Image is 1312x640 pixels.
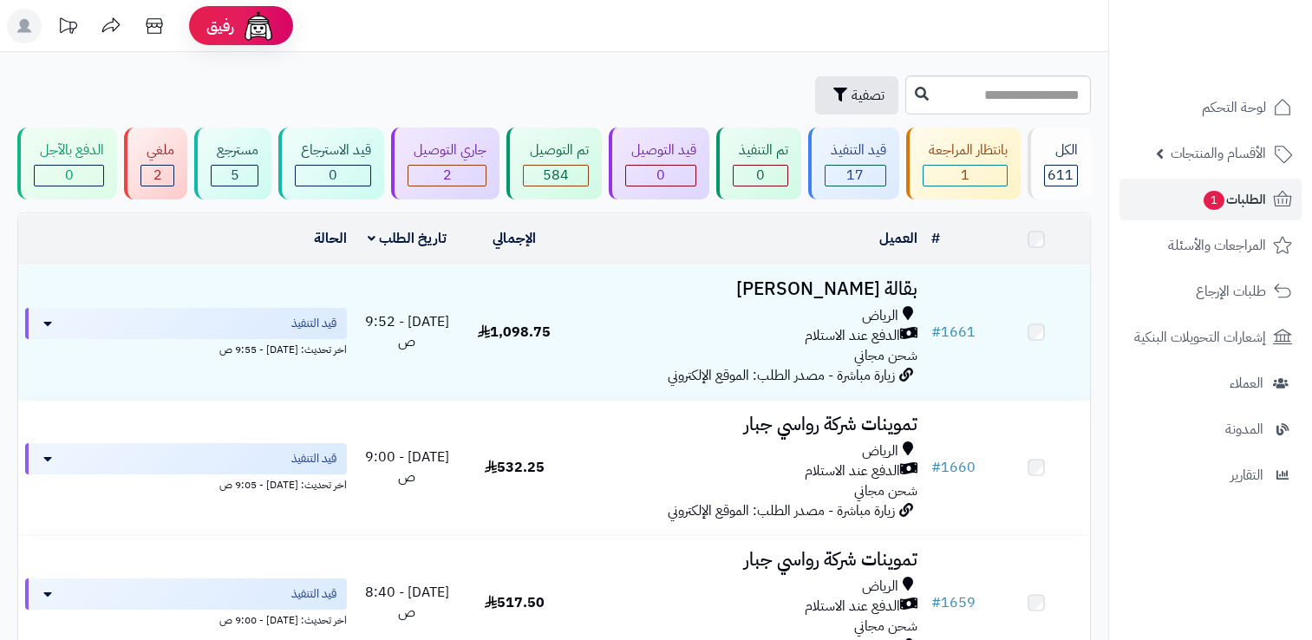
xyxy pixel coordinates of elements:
[206,16,234,36] span: رفيق
[408,140,486,160] div: جاري التوصيل
[1171,141,1266,166] span: الأقسام والمنتجات
[65,165,74,186] span: 0
[1119,179,1302,220] a: الطلبات1
[1044,140,1078,160] div: الكل
[365,582,449,623] span: [DATE] - 8:40 ص
[14,127,121,199] a: الدفع بالآجل 0
[879,228,917,249] a: العميل
[368,228,447,249] a: تاريخ الطلب
[575,415,918,434] h3: تموينات شركة رواسي جبار
[503,127,604,199] a: تم التوصيل 584
[25,610,347,628] div: اخر تحديث: [DATE] - 9:00 ص
[1119,454,1302,496] a: التقارير
[291,450,336,467] span: قيد التنفيذ
[903,127,1024,199] a: بانتظار المراجعة 1
[1202,187,1266,212] span: الطلبات
[668,365,895,386] span: زيارة مباشرة - مصدر الطلب: الموقع الإلكتروني
[734,166,787,186] div: 0
[733,140,788,160] div: تم التنفيذ
[485,592,545,613] span: 517.50
[656,165,665,186] span: 0
[191,127,275,199] a: مسترجع 5
[1225,417,1263,441] span: المدونة
[931,228,940,249] a: #
[852,85,884,106] span: تصفية
[314,228,347,249] a: الحالة
[805,461,900,481] span: الدفع عند الاستلام
[575,279,918,299] h3: بقالة [PERSON_NAME]
[605,127,713,199] a: قيد التوصيل 0
[291,315,336,332] span: قيد التنفيذ
[1024,127,1094,199] a: الكل611
[575,550,918,570] h3: تموينات شركة رواسي جبار
[231,165,239,186] span: 5
[140,140,174,160] div: ملغي
[1119,362,1302,404] a: العملاء
[25,339,347,357] div: اخر تحديث: [DATE] - 9:55 ص
[1230,371,1263,395] span: العملاء
[854,616,917,637] span: شحن مجاني
[35,166,103,186] div: 0
[543,165,569,186] span: 584
[626,166,695,186] div: 0
[846,165,864,186] span: 17
[961,165,969,186] span: 1
[485,457,545,478] span: 532.25
[931,457,976,478] a: #1660
[668,500,895,521] span: زيارة مباشرة - مصدر الطلب: الموقع الإلكتروني
[1230,463,1263,487] span: التقارير
[1048,165,1074,186] span: 611
[295,140,371,160] div: قيد الاسترجاع
[153,165,162,186] span: 2
[854,345,917,366] span: شحن مجاني
[931,592,941,613] span: #
[121,127,191,199] a: ملغي 2
[493,228,536,249] a: الإجمالي
[296,166,370,186] div: 0
[805,597,900,617] span: الدفع عند الاستلام
[1204,191,1225,211] span: 1
[854,480,917,501] span: شحن مجاني
[523,140,588,160] div: تم التوصيل
[862,306,898,326] span: الرياض
[805,127,903,199] a: قيد التنفيذ 17
[1119,225,1302,266] a: المراجعات والأسئلة
[212,166,258,186] div: 5
[931,322,941,343] span: #
[923,140,1008,160] div: بانتظار المراجعة
[1119,87,1302,128] a: لوحة التحكم
[388,127,503,199] a: جاري التوصيل 2
[815,76,898,114] button: تصفية
[625,140,696,160] div: قيد التوصيل
[141,166,173,186] div: 2
[805,326,900,346] span: الدفع عند الاستلام
[1119,317,1302,358] a: إشعارات التحويلات البنكية
[329,165,337,186] span: 0
[1134,325,1266,349] span: إشعارات التحويلات البنكية
[1202,95,1266,120] span: لوحة التحكم
[924,166,1007,186] div: 1
[478,322,551,343] span: 1,098.75
[862,577,898,597] span: الرياض
[756,165,765,186] span: 0
[931,457,941,478] span: #
[25,474,347,493] div: اخر تحديث: [DATE] - 9:05 ص
[241,9,276,43] img: ai-face.png
[524,166,587,186] div: 584
[291,585,336,603] span: قيد التنفيذ
[931,592,976,613] a: #1659
[862,441,898,461] span: الرياض
[1168,233,1266,258] span: المراجعات والأسئلة
[1119,271,1302,312] a: طلبات الإرجاع
[825,140,886,160] div: قيد التنفيذ
[365,311,449,352] span: [DATE] - 9:52 ص
[211,140,258,160] div: مسترجع
[275,127,388,199] a: قيد الاسترجاع 0
[931,322,976,343] a: #1661
[443,165,452,186] span: 2
[713,127,805,199] a: تم التنفيذ 0
[365,447,449,487] span: [DATE] - 9:00 ص
[1196,279,1266,304] span: طلبات الإرجاع
[826,166,885,186] div: 17
[1194,38,1296,75] img: logo-2.png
